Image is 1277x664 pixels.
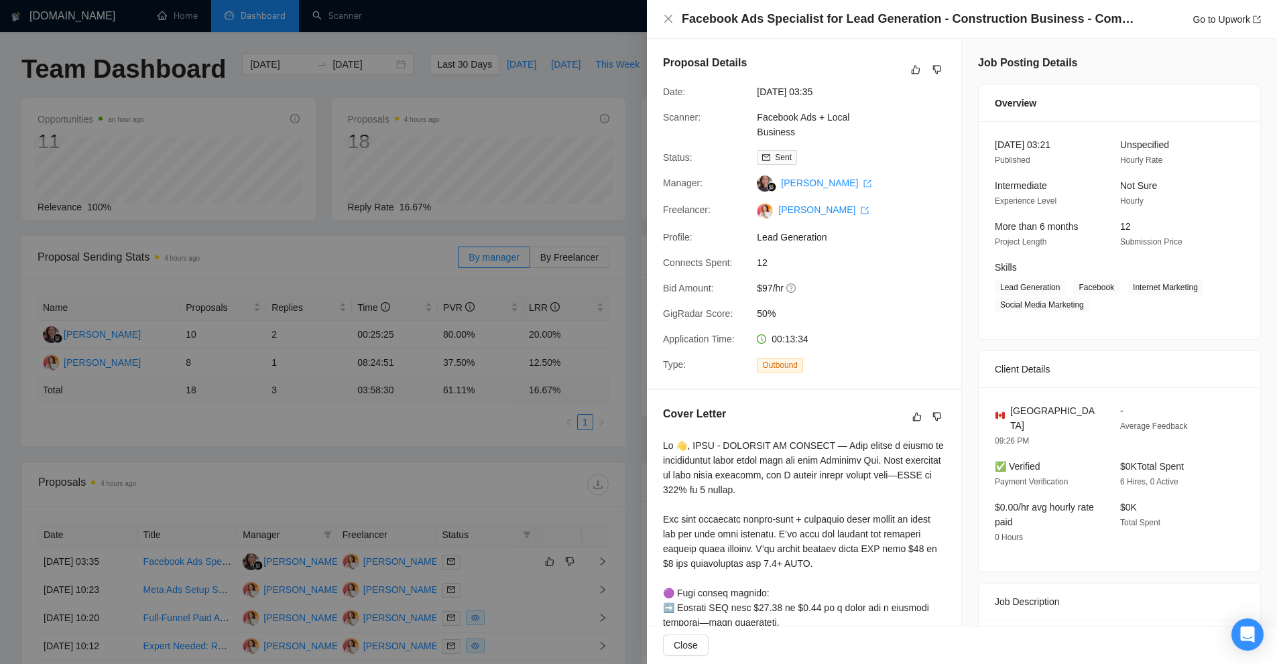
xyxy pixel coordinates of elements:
span: like [912,411,922,422]
span: $0K Total Spent [1120,461,1184,472]
span: 12 [757,255,958,270]
button: Close [663,635,709,656]
span: $0.00/hr avg hourly rate paid [995,502,1094,527]
span: Overview [995,96,1036,111]
span: 09:26 PM [995,436,1029,446]
span: - [1120,405,1123,416]
span: Unspecified [1120,139,1169,150]
span: Bid Amount: [663,283,714,293]
span: Submission Price [1120,237,1182,247]
a: [PERSON_NAME] export [781,178,871,188]
div: Job Description [995,584,1244,620]
span: Social Media Marketing [995,297,1089,312]
span: Lead Generation [995,280,1065,295]
span: Manager: [663,178,703,188]
span: Published [995,155,1030,165]
span: 00:13:34 [772,334,808,344]
span: [DATE] 03:21 [995,139,1050,150]
span: Application Time: [663,334,735,344]
span: export [1253,15,1261,23]
span: $97/hr [757,281,958,295]
span: Connects Spent: [663,257,733,268]
span: 12 [1120,221,1131,232]
button: dislike [929,62,945,78]
button: Close [663,13,674,25]
span: Intermediate [995,180,1047,191]
span: Outbound [757,358,803,373]
span: mail [762,153,770,161]
a: [PERSON_NAME] export [778,204,869,215]
span: Total Spent [1120,518,1160,527]
span: dislike [932,411,942,422]
img: c1vMLZ1YX7opr00_yhG1CbPjxKIFIumOTvH3g-adNwXbgvG0FmFrMPMSAGDkb0AYH5 [757,203,773,219]
span: 0 Hours [995,533,1023,542]
h5: Proposal Details [663,55,747,71]
span: Facebook [1073,280,1119,295]
span: Scanner: [663,112,701,123]
img: 🇨🇦 [995,411,1005,420]
span: like [911,64,920,75]
button: like [908,62,924,78]
span: ✅ Verified [995,461,1040,472]
h4: Facebook Ads Specialist for Lead Generation - Construction Business - Commission-Based Bonuses! [682,11,1144,27]
span: [GEOGRAPHIC_DATA] [1010,403,1099,433]
span: dislike [932,64,942,75]
span: Payment Verification [995,477,1068,486]
span: 50% [757,306,958,321]
h5: Job Posting Details [978,55,1077,71]
div: Client Details [995,351,1244,387]
h5: Cover Letter [663,406,726,422]
button: dislike [929,409,945,425]
span: Type: [663,359,686,370]
span: 6 Hires, 0 Active [1120,477,1178,486]
a: Go to Upworkexport [1193,14,1261,25]
span: Lead Generation [757,230,958,245]
button: like [909,409,925,425]
span: Hourly Rate [1120,155,1162,165]
span: Skills [995,262,1017,273]
span: Profile: [663,232,692,243]
span: Close [674,638,698,653]
img: gigradar-bm.png [767,182,776,192]
span: Hourly [1120,196,1144,206]
span: Experience Level [995,196,1056,206]
span: [DATE] 03:35 [757,84,958,99]
a: Facebook Ads + Local Business [757,112,849,137]
span: $0K [1120,502,1137,513]
span: close [663,13,674,24]
span: clock-circle [757,334,766,344]
span: export [863,180,871,188]
span: Date: [663,86,685,97]
span: Average Feedback [1120,421,1188,431]
span: GigRadar Score: [663,308,733,319]
span: More than 6 months [995,221,1079,232]
span: Freelancer: [663,204,711,215]
div: Open Intercom Messenger [1231,618,1264,651]
span: Sent [775,153,792,162]
span: Project Length [995,237,1046,247]
span: Not Sure [1120,180,1157,191]
span: Status: [663,152,692,163]
span: Internet Marketing [1128,280,1203,295]
span: question-circle [786,283,797,293]
span: export [861,206,869,214]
